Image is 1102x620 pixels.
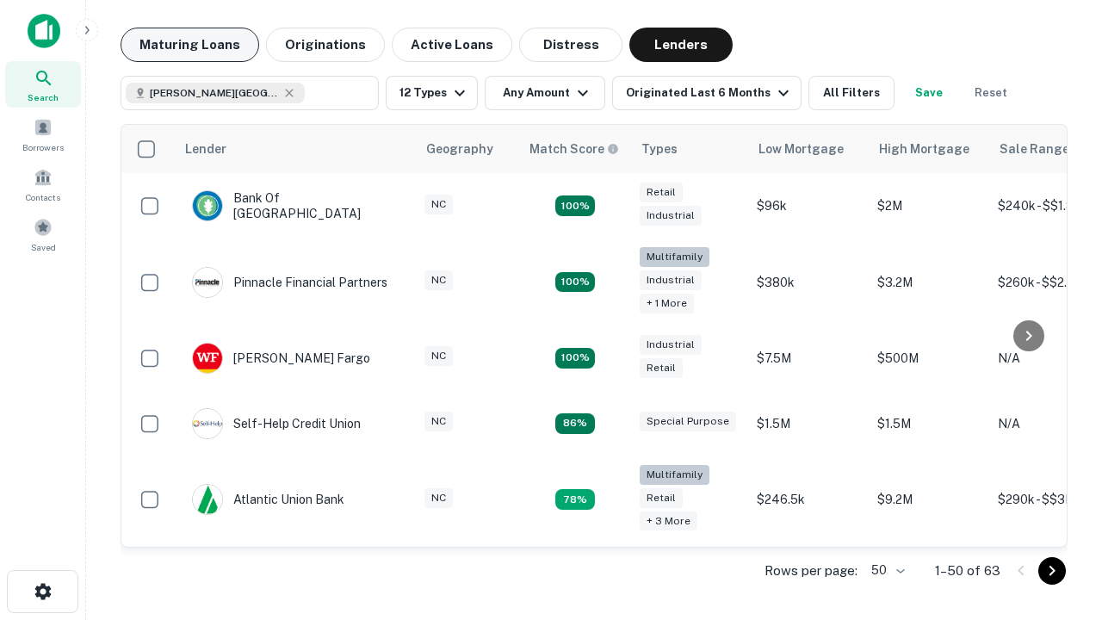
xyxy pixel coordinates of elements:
[869,456,989,543] td: $9.2M
[640,294,694,313] div: + 1 more
[869,173,989,239] td: $2M
[640,247,709,267] div: Multifamily
[555,489,595,510] div: Matching Properties: 10, hasApolloMatch: undefined
[424,488,453,508] div: NC
[640,335,702,355] div: Industrial
[5,161,81,208] a: Contacts
[555,195,595,216] div: Matching Properties: 15, hasApolloMatch: undefined
[28,90,59,104] span: Search
[192,190,399,221] div: Bank Of [GEOGRAPHIC_DATA]
[416,125,519,173] th: Geography
[485,76,605,110] button: Any Amount
[869,125,989,173] th: High Mortgage
[175,125,416,173] th: Lender
[1000,139,1069,159] div: Sale Range
[192,484,344,515] div: Atlantic Union Bank
[935,561,1000,581] p: 1–50 of 63
[1038,557,1066,585] button: Go to next page
[748,456,869,543] td: $246.5k
[121,28,259,62] button: Maturing Loans
[386,76,478,110] button: 12 Types
[869,391,989,456] td: $1.5M
[879,139,969,159] div: High Mortgage
[901,76,957,110] button: Save your search to get updates of matches that match your search criteria.
[5,61,81,108] a: Search
[748,125,869,173] th: Low Mortgage
[640,465,709,485] div: Multifamily
[28,14,60,48] img: capitalize-icon.png
[424,346,453,366] div: NC
[22,140,64,154] span: Borrowers
[765,561,857,581] p: Rows per page:
[185,139,226,159] div: Lender
[631,125,748,173] th: Types
[193,268,222,297] img: picture
[808,76,895,110] button: All Filters
[193,191,222,220] img: picture
[192,267,387,298] div: Pinnacle Financial Partners
[266,28,385,62] button: Originations
[5,111,81,158] a: Borrowers
[626,83,794,103] div: Originated Last 6 Months
[424,270,453,290] div: NC
[424,195,453,214] div: NC
[864,558,907,583] div: 50
[640,512,697,531] div: + 3 more
[150,85,279,101] span: [PERSON_NAME][GEOGRAPHIC_DATA], [GEOGRAPHIC_DATA]
[426,139,493,159] div: Geography
[748,325,869,391] td: $7.5M
[424,412,453,431] div: NC
[519,28,622,62] button: Distress
[192,408,361,439] div: Self-help Credit Union
[519,125,631,173] th: Capitalize uses an advanced AI algorithm to match your search with the best lender. The match sco...
[748,239,869,325] td: $380k
[640,270,702,290] div: Industrial
[641,139,678,159] div: Types
[529,139,619,158] div: Capitalize uses an advanced AI algorithm to match your search with the best lender. The match sco...
[869,325,989,391] td: $500M
[31,240,56,254] span: Saved
[640,183,683,202] div: Retail
[529,139,616,158] h6: Match Score
[963,76,1018,110] button: Reset
[640,488,683,508] div: Retail
[612,76,802,110] button: Originated Last 6 Months
[193,344,222,373] img: picture
[758,139,844,159] div: Low Mortgage
[392,28,512,62] button: Active Loans
[26,190,60,204] span: Contacts
[629,28,733,62] button: Lenders
[748,391,869,456] td: $1.5M
[555,348,595,369] div: Matching Properties: 14, hasApolloMatch: undefined
[640,358,683,378] div: Retail
[640,412,736,431] div: Special Purpose
[5,211,81,257] a: Saved
[555,272,595,293] div: Matching Properties: 23, hasApolloMatch: undefined
[640,206,702,226] div: Industrial
[193,485,222,514] img: picture
[192,343,370,374] div: [PERSON_NAME] Fargo
[193,409,222,438] img: picture
[1016,427,1102,510] iframe: Chat Widget
[555,413,595,434] div: Matching Properties: 11, hasApolloMatch: undefined
[748,173,869,239] td: $96k
[869,239,989,325] td: $3.2M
